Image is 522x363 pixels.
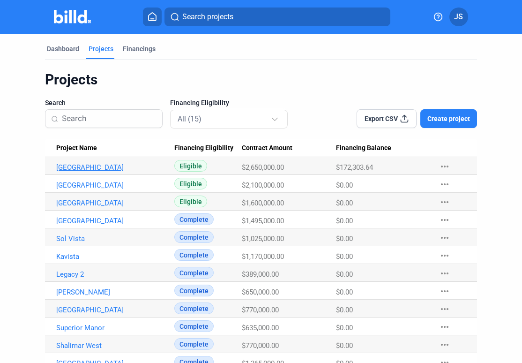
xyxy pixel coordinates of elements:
[439,339,450,350] mat-icon: more_horiz
[174,144,242,152] div: Financing Eligibility
[45,98,66,107] span: Search
[336,341,353,350] span: $0.00
[174,285,214,296] span: Complete
[439,179,450,190] mat-icon: more_horiz
[47,44,79,53] div: Dashboard
[242,199,284,207] span: $1,600,000.00
[336,163,373,172] span: $172,303.64
[242,163,284,172] span: $2,650,000.00
[439,250,450,261] mat-icon: more_horiz
[242,341,279,350] span: $770,000.00
[174,160,207,172] span: Eligible
[54,10,91,23] img: Billd Company Logo
[56,181,169,189] a: [GEOGRAPHIC_DATA]
[439,286,450,297] mat-icon: more_horiz
[56,306,169,314] a: [GEOGRAPHIC_DATA]
[242,252,284,261] span: $1,170,000.00
[336,324,353,332] span: $0.00
[336,306,353,314] span: $0.00
[174,249,214,261] span: Complete
[56,199,169,207] a: [GEOGRAPHIC_DATA]
[56,270,169,279] a: Legacy 2
[242,144,292,152] span: Contract Amount
[45,71,477,89] div: Projects
[174,302,214,314] span: Complete
[178,114,201,123] mat-select-trigger: All (15)
[56,144,175,152] div: Project Name
[56,324,169,332] a: Superior Manor
[242,270,279,279] span: $389,000.00
[164,8,390,26] button: Search projects
[56,234,169,243] a: Sol Vista
[439,321,450,333] mat-icon: more_horiz
[123,44,156,53] div: Financings
[336,288,353,296] span: $0.00
[365,114,398,123] span: Export CSV
[242,324,279,332] span: $635,000.00
[56,163,169,172] a: [GEOGRAPHIC_DATA]
[449,8,468,26] button: JS
[56,217,169,225] a: [GEOGRAPHIC_DATA]
[439,303,450,315] mat-icon: more_horiz
[336,234,353,243] span: $0.00
[174,144,233,152] span: Financing Eligibility
[174,267,214,279] span: Complete
[439,161,450,172] mat-icon: more_horiz
[439,232,450,243] mat-icon: more_horiz
[336,270,353,279] span: $0.00
[242,288,279,296] span: $650,000.00
[56,288,169,296] a: [PERSON_NAME]
[336,181,353,189] span: $0.00
[242,144,336,152] div: Contract Amount
[242,306,279,314] span: $770,000.00
[174,196,207,207] span: Eligible
[174,320,214,332] span: Complete
[89,44,113,53] div: Projects
[174,338,214,350] span: Complete
[439,268,450,279] mat-icon: more_horiz
[427,114,470,123] span: Create project
[56,252,169,261] a: Kavista
[242,181,284,189] span: $2,100,000.00
[182,11,233,23] span: Search projects
[174,178,207,189] span: Eligible
[336,199,353,207] span: $0.00
[62,109,157,129] input: Search
[242,217,284,225] span: $1,495,000.00
[357,109,417,128] button: Export CSV
[454,11,463,23] span: JS
[336,144,430,152] div: Financing Balance
[170,98,229,107] span: Financing Eligibility
[439,197,450,208] mat-icon: more_horiz
[56,144,97,152] span: Project Name
[174,231,214,243] span: Complete
[242,234,284,243] span: $1,025,000.00
[336,144,391,152] span: Financing Balance
[336,252,353,261] span: $0.00
[439,214,450,226] mat-icon: more_horiz
[336,217,353,225] span: $0.00
[420,109,477,128] button: Create project
[56,341,169,350] a: Shalimar West
[174,213,214,225] span: Complete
